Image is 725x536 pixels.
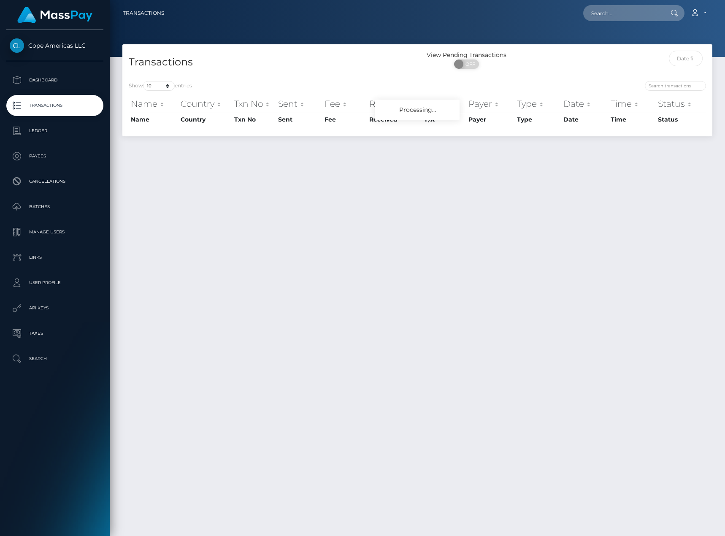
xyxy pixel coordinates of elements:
th: Country [179,95,232,112]
th: Fee [322,95,367,112]
th: Received [367,113,423,126]
a: Dashboard [6,70,103,91]
input: Search... [583,5,663,21]
p: Cancellations [10,175,100,188]
a: API Keys [6,298,103,319]
h4: Transactions [129,55,411,70]
a: Manage Users [6,222,103,243]
a: Taxes [6,323,103,344]
span: Cope Americas LLC [6,42,103,49]
th: Txn No [232,95,276,112]
a: User Profile [6,272,103,293]
th: Time [609,113,656,126]
a: Search [6,348,103,369]
p: Payees [10,150,100,162]
th: Fee [322,113,367,126]
th: Name [129,95,179,112]
th: F/X [423,95,466,112]
p: Taxes [10,327,100,340]
th: Payer [466,113,515,126]
th: Type [515,113,562,126]
th: Country [179,113,232,126]
select: Showentries [143,81,175,91]
a: Ledger [6,120,103,141]
img: Cope Americas LLC [10,38,24,53]
div: Processing... [375,100,460,120]
input: Date filter [669,51,703,66]
p: Search [10,352,100,365]
a: Transactions [6,95,103,116]
th: Date [561,113,609,126]
p: Ledger [10,125,100,137]
p: API Keys [10,302,100,314]
a: Links [6,247,103,268]
th: Payer [466,95,515,112]
th: Txn No [232,113,276,126]
label: Show entries [129,81,192,91]
th: Status [656,95,706,112]
p: Transactions [10,99,100,112]
th: Sent [276,113,322,126]
a: Transactions [123,4,164,22]
img: MassPay Logo [17,7,92,23]
div: View Pending Transactions [417,51,516,60]
th: Type [515,95,562,112]
p: Manage Users [10,226,100,238]
p: Batches [10,200,100,213]
a: Cancellations [6,171,103,192]
th: Sent [276,95,322,112]
th: Date [561,95,609,112]
th: Received [367,95,423,112]
span: OFF [459,60,480,69]
a: Batches [6,196,103,217]
input: Search transactions [645,81,706,91]
p: Links [10,251,100,264]
p: Dashboard [10,74,100,87]
th: Name [129,113,179,126]
p: User Profile [10,276,100,289]
th: Time [609,95,656,112]
th: Status [656,113,706,126]
a: Payees [6,146,103,167]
